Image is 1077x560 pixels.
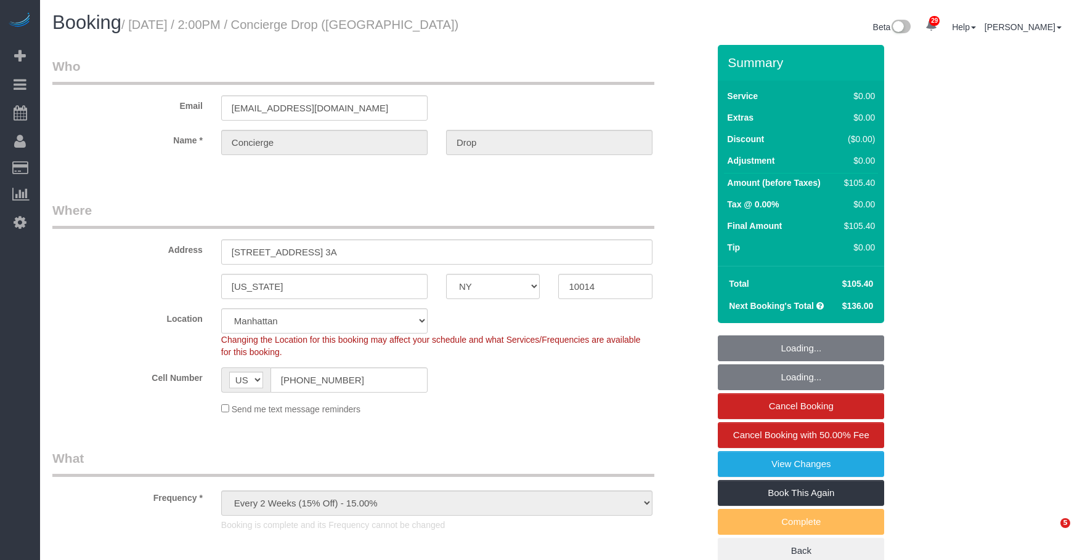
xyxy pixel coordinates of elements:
[221,274,428,299] input: City
[43,239,212,256] label: Address
[727,154,774,167] label: Adjustment
[839,154,875,167] div: $0.00
[221,519,652,531] p: Booking is complete and its Frequency cannot be changed
[52,12,121,33] span: Booking
[718,393,884,419] a: Cancel Booking
[727,220,782,232] label: Final Amount
[729,279,749,289] strong: Total
[43,95,212,112] label: Email
[52,201,654,229] legend: Where
[839,133,875,145] div: ($0.00)
[729,301,814,311] strong: Next Booking's Total
[221,335,641,357] span: Changing the Location for this booking may affect your schedule and what Services/Frequencies are...
[919,12,943,39] a: 29
[43,130,212,146] label: Name *
[43,367,212,384] label: Cell Number
[929,16,940,26] span: 29
[842,279,874,289] span: $105.40
[558,274,652,299] input: Zip Code
[1035,518,1065,548] iframe: Intercom live chat
[873,22,911,32] a: Beta
[839,241,875,254] div: $0.00
[728,55,878,70] h3: Summary
[952,22,976,32] a: Help
[7,12,32,30] img: Automaid Logo
[727,198,779,210] label: Tax @ 0.00%
[52,449,654,477] legend: What
[890,20,911,36] img: New interface
[43,308,212,325] label: Location
[727,111,754,124] label: Extras
[839,220,875,232] div: $105.40
[718,480,884,506] a: Book This Again
[839,111,875,124] div: $0.00
[52,57,654,85] legend: Who
[727,133,764,145] label: Discount
[839,177,875,189] div: $105.40
[718,451,884,477] a: View Changes
[842,301,874,311] span: $136.00
[121,18,458,31] small: / [DATE] / 2:00PM / Concierge Drop ([GEOGRAPHIC_DATA])
[985,22,1062,32] a: [PERSON_NAME]
[733,430,869,440] span: Cancel Booking with 50.00% Fee
[446,130,652,155] input: Last Name
[727,90,758,102] label: Service
[232,404,360,414] span: Send me text message reminders
[727,177,820,189] label: Amount (before Taxes)
[270,367,428,393] input: Cell Number
[1060,518,1070,528] span: 5
[839,90,875,102] div: $0.00
[221,130,428,155] input: First Name
[727,241,740,254] label: Tip
[43,487,212,504] label: Frequency *
[839,198,875,210] div: $0.00
[221,95,428,121] input: Email
[718,422,884,448] a: Cancel Booking with 50.00% Fee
